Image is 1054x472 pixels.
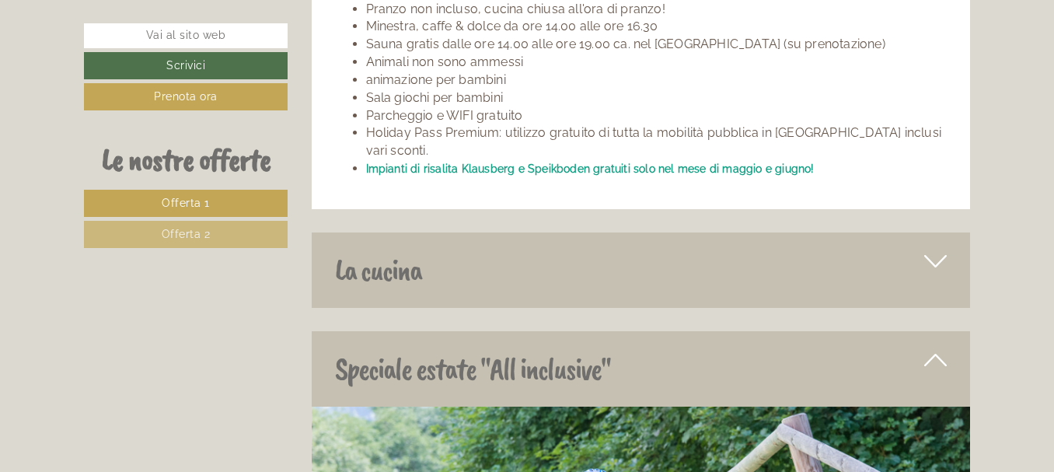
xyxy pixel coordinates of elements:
[84,23,288,48] a: Vai al sito web
[366,124,948,160] li: Holiday Pass Premium: utilizzo gratuito di tutta la mobilità pubblica in [GEOGRAPHIC_DATA] inclus...
[366,18,948,36] li: Minestra, caffe & dolce da ore 14.00 alle ore 16.30
[366,107,948,125] li: Parcheggio e WIFI gratuito
[366,54,948,72] li: Animali non sono ammessi
[84,138,288,182] div: Le nostre offerte
[366,163,815,175] span: Impianti di risalita Klausberg e Speikboden gratuiti solo nel mese di maggio e giugno!
[366,1,948,19] li: Pranzo non incluso, cucina chiusa all'ora di pranzo!
[366,72,948,89] li: animazione per bambini
[162,197,210,209] span: Offerta 1
[162,228,211,240] span: Offerta 2
[312,331,971,407] div: Speciale estate "All inclusive"
[312,233,971,308] div: La cucina
[366,36,948,54] li: Sauna gratis dalle ore 14.00 alle ore 19.00 ca. nel [GEOGRAPHIC_DATA] (su prenotazione)
[84,52,288,79] a: Scrivici
[84,83,288,110] a: Prenota ora
[366,89,948,107] li: Sala giochi per bambini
